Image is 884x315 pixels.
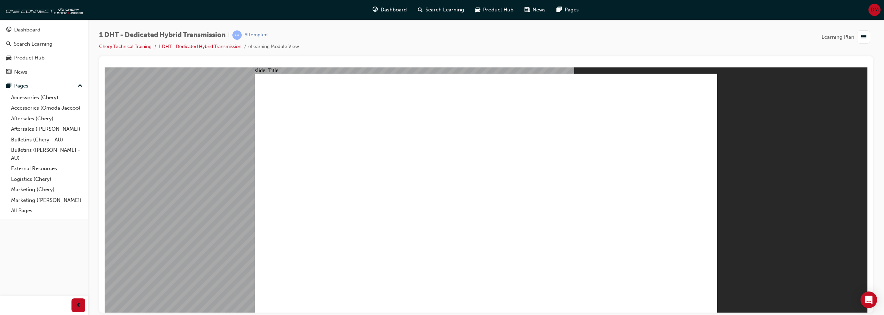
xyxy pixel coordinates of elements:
span: guage-icon [373,6,378,14]
div: Attempted [244,32,268,38]
a: Chery Technical Training [99,44,152,49]
a: Bulletins (Chery - AU) [8,135,85,145]
a: External Resources [8,163,85,174]
a: guage-iconDashboard [367,3,412,17]
div: Pages [14,82,28,90]
button: DM [868,4,881,16]
a: News [3,66,85,78]
a: search-iconSearch Learning [412,3,470,17]
span: guage-icon [6,27,11,33]
span: Learning Plan [821,33,854,41]
a: Marketing ([PERSON_NAME]) [8,195,85,206]
a: All Pages [8,205,85,216]
div: Open Intercom Messenger [861,291,877,308]
a: Marketing (Chery) [8,184,85,195]
a: Dashboard [3,24,85,36]
div: Dashboard [14,26,40,34]
div: Product Hub [14,54,45,62]
span: news-icon [6,69,11,75]
span: prev-icon [76,301,81,310]
span: search-icon [418,6,423,14]
a: Search Learning [3,38,85,50]
span: Product Hub [483,6,513,14]
span: 1 DHT - Dedicated Hybrid Transmission [99,31,225,39]
span: News [532,6,546,14]
a: news-iconNews [519,3,551,17]
span: | [228,31,230,39]
a: Aftersales (Chery) [8,113,85,124]
span: up-icon [78,82,83,91]
button: DashboardSearch LearningProduct HubNews [3,22,85,80]
img: oneconnect [3,3,83,17]
span: car-icon [6,55,11,61]
a: Logistics (Chery) [8,174,85,185]
a: Aftersales ([PERSON_NAME]) [8,124,85,135]
a: Accessories (Chery) [8,92,85,103]
span: learningRecordVerb_ATTEMPT-icon [232,30,242,40]
li: eLearning Module View [248,43,299,51]
span: list-icon [861,33,866,41]
a: car-iconProduct Hub [470,3,519,17]
span: Pages [565,6,579,14]
span: car-icon [475,6,480,14]
a: Accessories (Omoda Jaecoo) [8,103,85,113]
button: Pages [3,80,85,92]
span: news-icon [525,6,530,14]
span: pages-icon [557,6,562,14]
div: News [14,68,27,76]
button: Learning Plan [821,30,873,44]
span: DM [871,6,879,14]
span: Dashboard [381,6,407,14]
span: pages-icon [6,83,11,89]
span: Search Learning [425,6,464,14]
span: search-icon [6,41,11,47]
a: Bulletins ([PERSON_NAME] - AU) [8,145,85,163]
a: pages-iconPages [551,3,584,17]
div: Search Learning [14,40,52,48]
a: Product Hub [3,52,85,64]
a: 1 DHT - Dedicated Hybrid Transmission [158,44,241,49]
